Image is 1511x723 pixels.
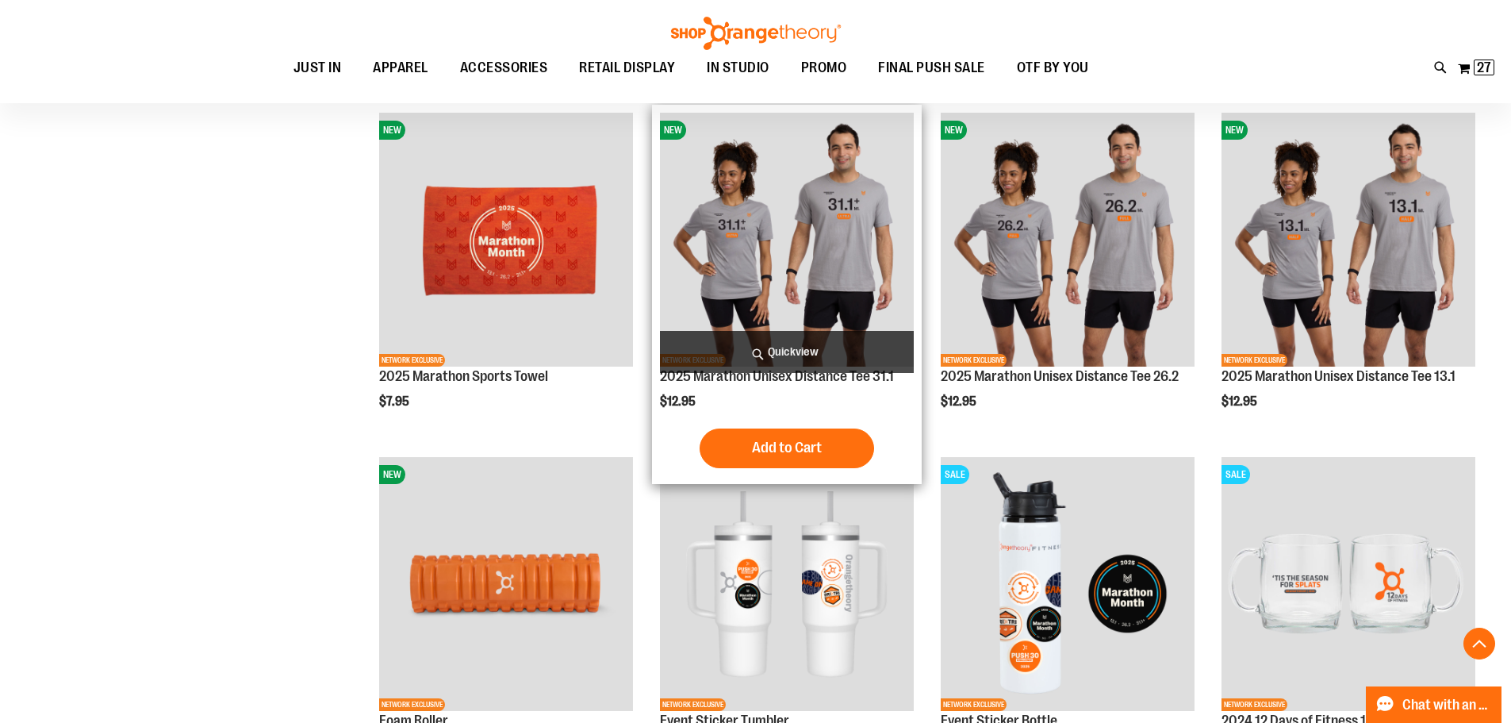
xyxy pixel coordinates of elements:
a: 2025 Marathon Unisex Distance Tee 26.2NEWNETWORK EXCLUSIVE [941,113,1195,369]
img: Foam Roller [379,457,633,711]
span: NEW [941,121,967,140]
a: Quickview [660,331,914,373]
a: PROMO [785,50,863,87]
span: NETWORK EXCLUSIVE [379,354,445,367]
button: Chat with an Expert [1366,686,1502,723]
img: Shop Orangetheory [669,17,843,50]
span: NETWORK EXCLUSIVE [941,698,1007,711]
span: APPAREL [373,50,428,86]
span: OTF BY YOU [1017,50,1089,86]
div: product [933,105,1202,449]
img: 2025 Marathon Unisex Distance Tee 13.1 [1221,113,1475,367]
span: $7.95 [379,394,412,409]
a: 2025 Marathon Sports TowelNEWNETWORK EXCLUSIVE [379,113,633,369]
img: 2025 Marathon Unisex Distance Tee 26.2 [941,113,1195,367]
button: Back To Top [1463,628,1495,660]
a: APPAREL [357,50,444,87]
a: Foam RollerNEWNETWORK EXCLUSIVE [379,457,633,713]
span: $12.95 [660,394,698,409]
a: OTF 40 oz. Sticker TumblerNEWNETWORK EXCLUSIVE [660,457,914,713]
a: Event Sticker BottleSALENETWORK EXCLUSIVE [941,457,1195,713]
span: FINAL PUSH SALE [878,50,985,86]
a: Main image of 2024 12 Days of Fitness 13 oz Glass MugSALENETWORK EXCLUSIVE [1221,457,1475,713]
span: IN STUDIO [707,50,769,86]
span: NEW [1221,121,1248,140]
span: NETWORK EXCLUSIVE [1221,698,1287,711]
span: 27 [1477,60,1491,75]
a: 2025 Marathon Unisex Distance Tee 31.1 [660,368,894,384]
span: PROMO [801,50,847,86]
div: product [652,105,922,484]
a: 2025 Marathon Unisex Distance Tee 31.1NEWNETWORK EXCLUSIVE [660,113,914,369]
span: RETAIL DISPLAY [579,50,675,86]
a: 2025 Marathon Unisex Distance Tee 13.1NEWNETWORK EXCLUSIVE [1221,113,1475,369]
a: OTF BY YOU [1001,50,1105,87]
div: product [1214,105,1483,449]
span: Add to Cart [752,439,822,456]
span: NETWORK EXCLUSIVE [1221,354,1287,367]
span: $12.95 [1221,394,1260,409]
a: FINAL PUSH SALE [862,50,1001,87]
a: 2025 Marathon Unisex Distance Tee 13.1 [1221,368,1455,384]
span: SALE [1221,465,1250,484]
span: NETWORK EXCLUSIVE [941,354,1007,367]
span: SALE [941,465,969,484]
img: OTF 40 oz. Sticker Tumbler [660,457,914,711]
img: 2025 Marathon Sports Towel [379,113,633,367]
span: NEW [379,465,405,484]
img: Main image of 2024 12 Days of Fitness 13 oz Glass Mug [1221,457,1475,711]
div: product [371,105,641,449]
a: IN STUDIO [691,50,785,86]
span: NEW [660,121,686,140]
img: 2025 Marathon Unisex Distance Tee 31.1 [660,113,914,367]
span: JUST IN [293,50,342,86]
a: JUST IN [278,50,358,87]
a: RETAIL DISPLAY [563,50,691,87]
a: 2025 Marathon Unisex Distance Tee 26.2 [941,368,1179,384]
a: 2025 Marathon Sports Towel [379,368,548,384]
a: ACCESSORIES [444,50,564,87]
span: ACCESSORIES [460,50,548,86]
span: NETWORK EXCLUSIVE [660,698,726,711]
span: NEW [379,121,405,140]
span: Chat with an Expert [1402,698,1492,713]
button: Add to Cart [700,429,874,468]
span: NETWORK EXCLUSIVE [379,698,445,711]
span: $12.95 [941,394,979,409]
img: Event Sticker Bottle [941,457,1195,711]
